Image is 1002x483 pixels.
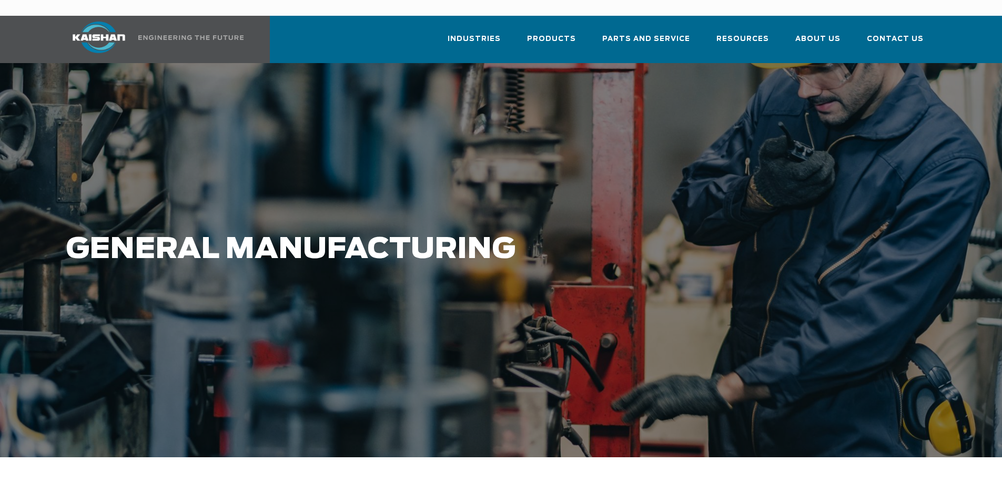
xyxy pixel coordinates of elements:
[795,33,841,45] span: About Us
[716,33,769,45] span: Resources
[59,22,138,53] img: kaishan logo
[716,25,769,61] a: Resources
[66,233,790,266] h1: GENERAL MANUFACTURING
[867,25,924,61] a: Contact Us
[867,33,924,45] span: Contact Us
[795,25,841,61] a: About Us
[527,33,576,45] span: Products
[448,25,501,61] a: Industries
[448,33,501,45] span: Industries
[59,16,246,63] a: Kaishan USA
[602,33,690,45] span: Parts and Service
[602,25,690,61] a: Parts and Service
[527,25,576,61] a: Products
[138,35,244,40] img: Engineering the future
